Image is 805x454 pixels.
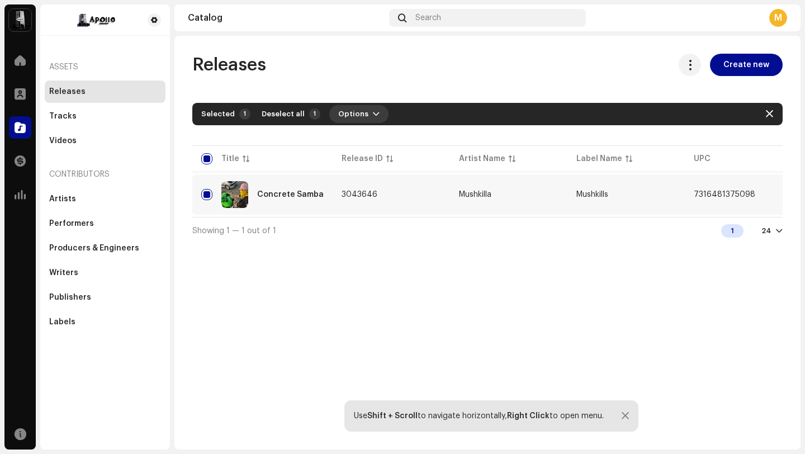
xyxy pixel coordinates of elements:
[221,181,248,208] img: 6b7c77eb-1765-46b7-96ea-947976569411
[338,103,368,125] span: Options
[221,153,239,164] div: Title
[507,412,550,420] strong: Right Click
[45,54,165,81] re-a-nav-header: Assets
[49,87,86,96] div: Releases
[192,227,276,235] span: Showing 1 — 1 out of 1
[49,268,78,277] div: Writers
[342,153,383,164] div: Release ID
[49,136,77,145] div: Videos
[45,188,165,210] re-m-nav-item: Artists
[239,108,250,120] div: 1
[257,191,324,198] div: Concrete Samba
[45,130,165,152] re-m-nav-item: Videos
[45,212,165,235] re-m-nav-item: Performers
[459,191,491,198] div: Mushkilla
[9,9,31,31] img: 28cd5e4f-d8b3-4e3e-9048-38ae6d8d791a
[459,191,558,198] span: Mushkilla
[49,13,143,27] img: d164a44a-b23c-4b77-8d10-cec8966ec776
[354,412,604,420] div: Use to navigate horizontally, to open menu.
[49,244,139,253] div: Producers & Engineers
[45,286,165,309] re-m-nav-item: Publishers
[761,226,771,235] div: 24
[188,13,385,22] div: Catalog
[723,54,769,76] span: Create new
[576,191,608,198] span: Mushkills
[415,13,441,22] span: Search
[49,293,91,302] div: Publishers
[49,318,75,327] div: Labels
[342,191,377,198] span: 3043646
[459,153,505,164] div: Artist Name
[576,153,622,164] div: Label Name
[201,110,235,119] div: Selected
[45,262,165,284] re-m-nav-item: Writers
[255,105,325,123] button: Deselect all1
[309,108,320,120] p-badge: 1
[45,105,165,127] re-m-nav-item: Tracks
[367,412,418,420] strong: Shift + Scroll
[45,311,165,333] re-m-nav-item: Labels
[769,9,787,27] div: M
[694,191,755,198] span: 7316481375098
[45,161,165,188] re-a-nav-header: Contributors
[192,54,266,76] span: Releases
[329,105,389,123] button: Options
[49,195,76,204] div: Artists
[49,219,94,228] div: Performers
[710,54,783,76] button: Create new
[45,81,165,103] re-m-nav-item: Releases
[262,103,305,125] span: Deselect all
[45,237,165,259] re-m-nav-item: Producers & Engineers
[721,224,744,238] div: 1
[49,112,77,121] div: Tracks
